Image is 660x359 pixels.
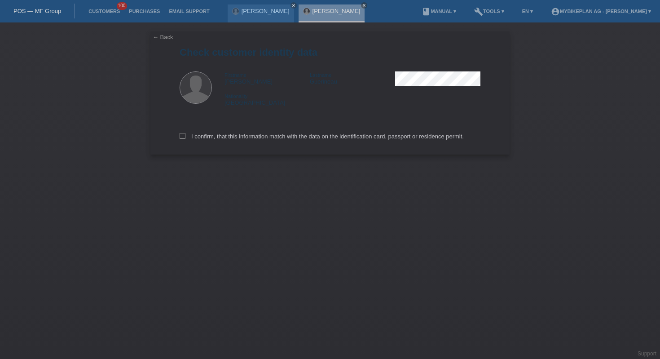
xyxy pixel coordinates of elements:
[312,8,361,14] a: [PERSON_NAME]
[546,9,656,14] a: account_circleMybikeplan AG - [PERSON_NAME] ▾
[242,8,290,14] a: [PERSON_NAME]
[224,93,310,106] div: [GEOGRAPHIC_DATA]
[551,7,560,16] i: account_circle
[180,133,464,140] label: I confirm, that this information match with the data on the identification card, passport or resi...
[13,8,61,14] a: POS — MF Group
[224,71,310,85] div: [PERSON_NAME]
[224,93,247,99] span: Nationality
[361,2,367,9] a: close
[518,9,537,14] a: EN ▾
[291,3,296,8] i: close
[310,71,395,85] div: Guerineau
[422,7,431,16] i: book
[638,350,656,357] a: Support
[362,3,366,8] i: close
[474,7,483,16] i: build
[164,9,214,14] a: Email Support
[117,2,128,10] span: 100
[84,9,124,14] a: Customers
[310,72,331,78] span: Lastname
[153,34,173,40] a: ← Back
[124,9,164,14] a: Purchases
[470,9,509,14] a: buildTools ▾
[417,9,461,14] a: bookManual ▾
[224,72,246,78] span: Firstname
[290,2,297,9] a: close
[180,47,480,58] h1: Check customer identity data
